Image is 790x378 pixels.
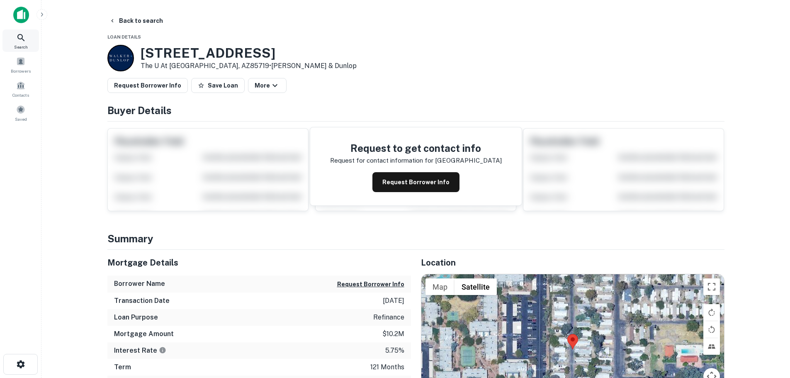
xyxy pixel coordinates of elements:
p: [DATE] [383,296,404,306]
button: More [248,78,287,93]
p: 121 months [370,362,404,372]
h6: Interest Rate [114,346,166,356]
button: Request Borrower Info [372,172,459,192]
p: 5.75% [385,346,404,356]
span: Loan Details [107,34,141,39]
span: Saved [15,116,27,122]
button: Rotate map clockwise [703,304,720,321]
h3: [STREET_ADDRESS] [141,45,357,61]
button: Back to search [106,13,166,28]
span: Contacts [12,92,29,98]
span: Search [14,44,28,50]
button: Request Borrower Info [107,78,188,93]
h4: Request to get contact info [330,141,502,156]
p: [GEOGRAPHIC_DATA] [435,156,502,166]
button: Show satellite imagery [455,278,497,295]
a: Borrowers [2,54,39,76]
button: Tilt map [703,338,720,355]
img: capitalize-icon.png [13,7,29,23]
p: The u at [GEOGRAPHIC_DATA], AZ85719 • [141,61,357,71]
button: Request Borrower Info [337,279,404,289]
h6: Loan Purpose [114,312,158,322]
a: Saved [2,102,39,124]
button: Rotate map counterclockwise [703,321,720,338]
h6: Transaction Date [114,296,170,306]
p: $10.2m [382,329,404,339]
h4: Buyer Details [107,103,724,118]
a: Search [2,29,39,52]
span: Borrowers [11,68,31,74]
a: [PERSON_NAME] & Dunlop [271,62,357,70]
iframe: Chat Widget [749,312,790,351]
button: Toggle fullscreen view [703,278,720,295]
p: refinance [373,312,404,322]
h6: Term [114,362,131,372]
h4: Summary [107,231,724,246]
svg: The interest rates displayed on the website are for informational purposes only and may be report... [159,346,166,354]
h5: Location [421,256,724,269]
button: Show street map [425,278,455,295]
h6: Mortgage Amount [114,329,174,339]
h5: Mortgage Details [107,256,411,269]
p: Request for contact information for [330,156,433,166]
h6: Borrower Name [114,279,165,289]
button: Save Loan [191,78,245,93]
a: Contacts [2,78,39,100]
